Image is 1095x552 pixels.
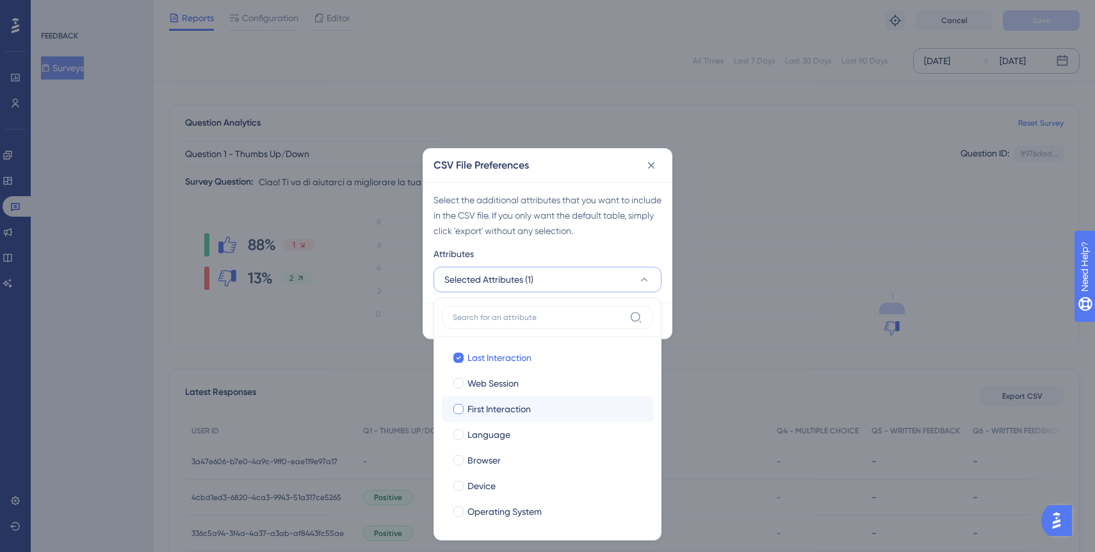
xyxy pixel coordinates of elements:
iframe: UserGuiding AI Assistant Launcher [1041,501,1080,540]
span: Selected Attributes (1) [444,272,533,287]
div: Select the additional attributes that you want to include in the CSV file. If you only want the d... [434,192,661,238]
span: Need Help? [30,3,80,19]
span: Last Interaction [467,350,531,365]
span: Operating System [467,504,542,519]
span: First Interaction [467,401,531,417]
span: Device [467,478,496,494]
h2: CSV File Preferences [434,158,529,173]
span: Attributes [434,246,474,262]
span: Web Session [467,376,519,391]
input: Search for an attribute [453,312,624,322]
span: Language [467,427,510,442]
span: Browser [467,453,501,468]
